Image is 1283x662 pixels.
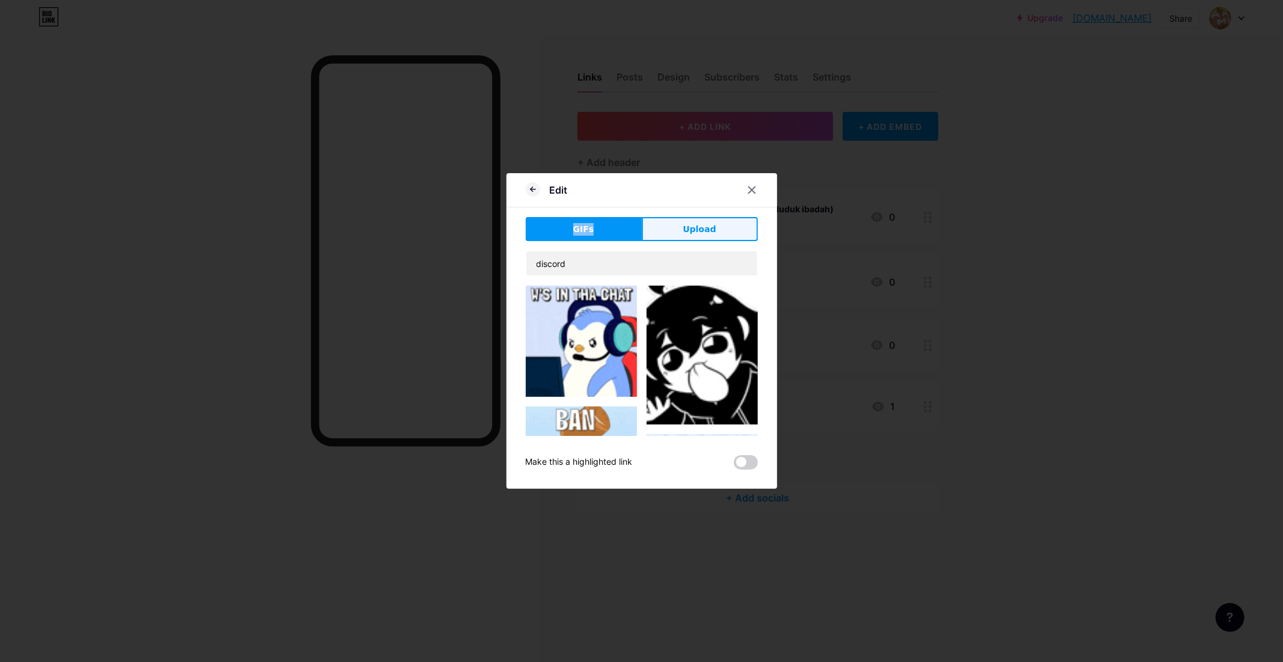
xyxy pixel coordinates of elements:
button: GIFs [526,217,642,241]
img: Gihpy [526,286,637,397]
img: Gihpy [647,286,758,424]
button: Upload [642,217,758,241]
div: Make this a highlighted link [526,455,633,470]
img: Gihpy [526,406,637,518]
span: Upload [683,223,716,236]
span: GIFs [573,223,594,236]
input: Search [526,251,757,275]
div: Edit [550,183,568,197]
img: Gihpy [647,434,758,545]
